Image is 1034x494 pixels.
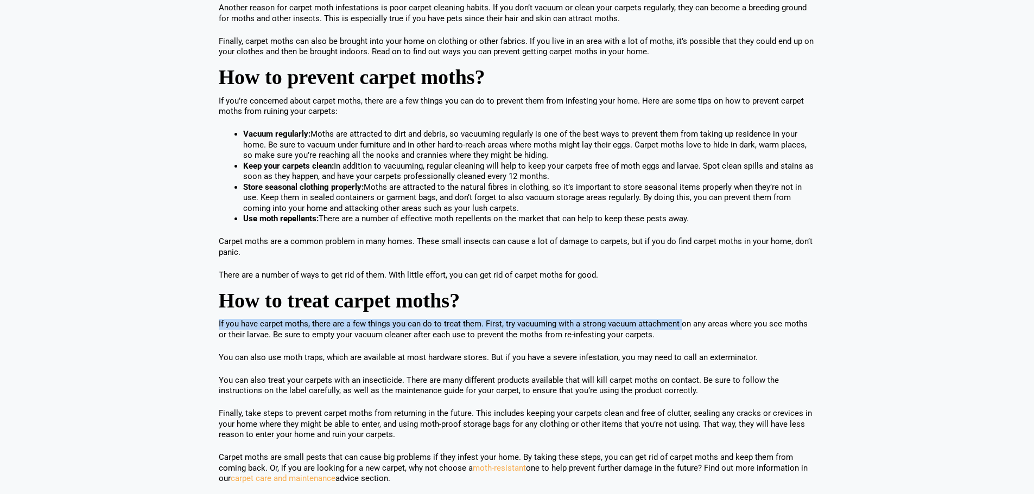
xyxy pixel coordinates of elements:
h2: How to treat carpet moths? [219,293,816,309]
strong: Vacuum regularly: [243,129,310,139]
li: In addition to vacuuming, regular cleaning will help to keep your carpets free of moth eggs and l... [243,161,816,182]
p: Finally, take steps to prevent carpet moths from returning in the future. This includes keeping y... [219,408,816,440]
li: Moths are attracted to the natural fibres in clothing, so it’s important to store seasonal items ... [243,182,816,214]
p: Another reason for carpet moth infestations is poor carpet cleaning habits. If you don’t vacuum o... [219,3,816,24]
p: You can also use moth traps, which are available at most hardware stores. But if you have a sever... [219,352,816,363]
p: You can also treat your carpets with an insecticide. There are many different products available ... [219,375,816,396]
strong: Store seasonal clothing properly: [243,182,364,192]
li: There are a number of effective moth repellents on the market that can help to keep these pests a... [243,214,816,224]
strong: Use moth repellents: [243,214,319,223]
li: Moths are attracted to dirt and debris, so vacuuming regularly is one of the best ways to prevent... [243,129,816,161]
p: If you have carpet moths, there are a few things you can do to treat them. First, try vacuuming w... [219,319,816,340]
p: Carpet moths are small pests that can cause big problems if they infest your home. By taking thes... [219,452,816,484]
h2: How to prevent carpet moths? [219,69,816,85]
p: Carpet moths are a common problem in many homes. These small insects can cause a lot of damage to... [219,236,816,258]
a: moth-resistant [473,463,526,473]
p: There are a number of ways to get rid of them. With little effort, you can get rid of carpet moth... [219,270,816,281]
p: If you’re concerned about carpet moths, there are a few things you can do to prevent them from in... [219,96,816,117]
a: carpet care and maintenance [231,473,335,483]
p: Finally, carpet moths can also be brought into your home on clothing or other fabrics. If you liv... [219,36,816,57]
strong: Keep your carpets clean: [243,161,334,171]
